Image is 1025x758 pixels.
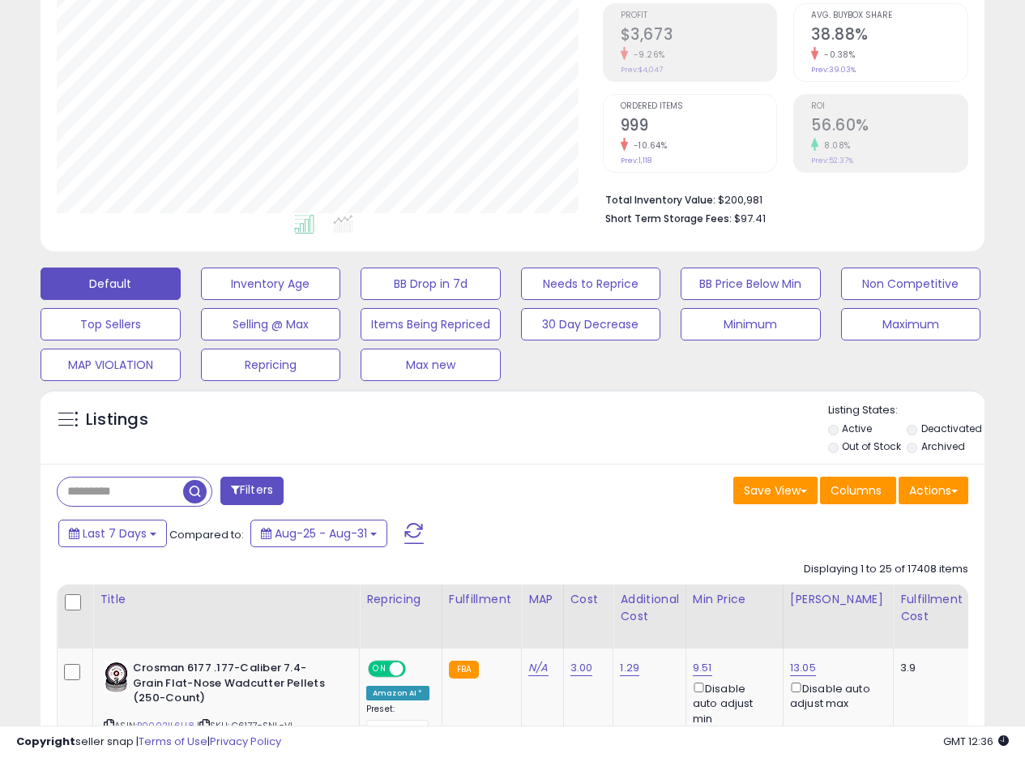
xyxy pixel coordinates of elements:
b: Short Term Storage Fees: [605,212,732,225]
div: Displaying 1 to 25 of 17408 items [804,562,968,577]
label: Archived [921,439,965,453]
span: OFF [404,662,429,676]
small: 8.08% [818,139,851,152]
button: Non Competitive [841,268,981,300]
h2: 999 [621,116,777,138]
div: seller snap | | [16,734,281,750]
div: Cost [570,591,607,608]
div: Preset: [366,704,429,740]
button: Columns [820,477,896,504]
div: Fulfillment Cost [900,591,963,625]
p: Listing States: [828,403,984,418]
h2: 56.60% [811,116,967,138]
button: Minimum [681,308,821,340]
div: 3.9 [900,661,957,675]
b: Crosman 6177 .177-Caliber 7.4-Grain Flat-Nose Wadcutter Pellets (250-Count) [133,661,330,710]
small: Prev: $4,047 [621,65,663,75]
small: -10.64% [628,139,668,152]
small: FBA [449,661,479,679]
span: Ordered Items [621,102,777,111]
b: Total Inventory Value: [605,193,715,207]
span: Columns [831,482,882,499]
button: Max new [361,349,501,381]
span: ON [369,662,390,676]
a: N/A [528,660,548,676]
a: Terms of Use [139,734,207,749]
button: Inventory Age [201,268,341,300]
label: Out of Stock [842,439,901,453]
div: Fulfillment [449,591,515,608]
span: $97.41 [734,211,766,226]
small: -0.38% [818,49,855,61]
small: -9.26% [628,49,665,61]
small: Prev: 1,118 [621,156,651,165]
button: Maximum [841,308,981,340]
span: ROI [811,102,967,111]
span: 2025-09-8 12:36 GMT [943,734,1009,749]
label: Deactivated [921,422,982,435]
a: 9.51 [693,660,712,676]
button: Selling @ Max [201,308,341,340]
span: Last 7 Days [83,525,147,542]
button: Repricing [201,349,341,381]
span: Avg. Buybox Share [811,11,967,20]
span: Aug-25 - Aug-31 [275,525,367,542]
button: Aug-25 - Aug-31 [250,520,387,547]
button: Default [41,268,181,300]
strong: Copyright [16,734,75,749]
small: Prev: 39.03% [811,65,856,75]
button: Items Being Repriced [361,308,501,340]
div: Disable auto adjust max [790,679,881,711]
button: BB Price Below Min [681,268,821,300]
div: Title [100,591,352,608]
a: 3.00 [570,660,593,676]
small: Prev: 52.37% [811,156,853,165]
div: Repricing [366,591,435,608]
h2: 38.88% [811,25,967,47]
button: Top Sellers [41,308,181,340]
label: Active [842,422,872,435]
h5: Listings [86,409,148,431]
button: 30 Day Decrease [521,308,661,340]
div: Amazon AI * [366,686,429,700]
a: 13.05 [790,660,816,676]
h2: $3,673 [621,25,777,47]
img: 418Cbb1BmVL._SL40_.jpg [104,661,129,693]
button: Actions [899,477,968,504]
li: $200,981 [605,189,956,208]
button: MAP VIOLATION [41,349,181,381]
a: 1.29 [620,660,639,676]
span: Compared to: [169,527,244,542]
button: Save View [733,477,818,504]
div: [PERSON_NAME] [790,591,886,608]
button: Filters [220,477,284,505]
a: Privacy Policy [210,734,281,749]
div: Additional Cost [620,591,679,625]
span: Profit [621,11,777,20]
div: Min Price [693,591,776,608]
div: MAP [528,591,556,608]
button: Needs to Reprice [521,268,661,300]
button: BB Drop in 7d [361,268,501,300]
div: Disable auto adjust min [693,679,771,726]
button: Last 7 Days [58,520,167,547]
